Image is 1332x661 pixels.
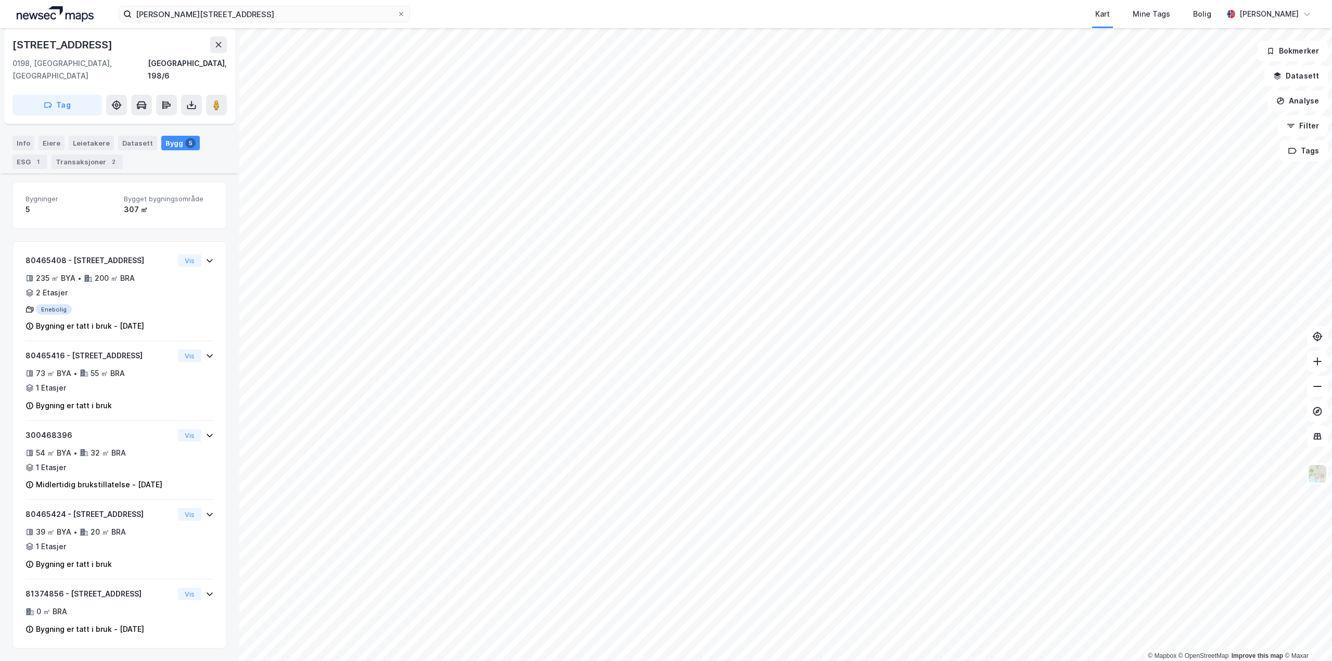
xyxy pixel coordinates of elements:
[69,136,114,150] div: Leietakere
[36,320,144,332] div: Bygning er tatt i bruk - [DATE]
[36,272,75,284] div: 235 ㎡ BYA
[12,154,47,169] div: ESG
[1232,652,1283,659] a: Improve this map
[78,274,82,282] div: •
[95,272,135,284] div: 200 ㎡ BRA
[36,558,112,571] div: Bygning er tatt i bruk
[108,157,119,167] div: 2
[124,195,214,203] span: Bygget bygningsområde
[73,369,78,378] div: •
[12,36,114,53] div: [STREET_ADDRESS]
[124,203,214,216] div: 307 ㎡
[25,195,116,203] span: Bygninger
[1258,41,1328,61] button: Bokmerker
[52,154,123,169] div: Transaksjoner
[178,349,201,362] button: Vis
[25,349,174,362] div: 80465416 - [STREET_ADDRESS]
[25,588,174,600] div: 81374856 - [STREET_ADDRESS]
[36,605,67,618] div: 0 ㎡ BRA
[36,382,66,394] div: 1 Etasjer
[36,526,71,538] div: 39 ㎡ BYA
[1148,652,1176,659] a: Mapbox
[178,429,201,442] button: Vis
[1279,140,1328,161] button: Tags
[36,623,144,636] div: Bygning er tatt i bruk - [DATE]
[1280,611,1332,661] iframe: Chat Widget
[132,6,397,22] input: Søk på adresse, matrikkel, gårdeiere, leietakere eller personer
[36,478,162,491] div: Midlertidig brukstillatelse - [DATE]
[33,157,43,167] div: 1
[73,528,78,536] div: •
[91,447,126,459] div: 32 ㎡ BRA
[39,136,65,150] div: Eiere
[36,399,112,412] div: Bygning er tatt i bruk
[118,136,157,150] div: Datasett
[91,367,125,380] div: 55 ㎡ BRA
[25,508,174,521] div: 80465424 - [STREET_ADDRESS]
[1264,66,1328,86] button: Datasett
[178,588,201,600] button: Vis
[148,57,227,82] div: [GEOGRAPHIC_DATA], 198/6
[25,429,174,442] div: 300468396
[36,287,68,299] div: 2 Etasjer
[1239,8,1299,20] div: [PERSON_NAME]
[12,57,148,82] div: 0198, [GEOGRAPHIC_DATA], [GEOGRAPHIC_DATA]
[25,254,174,267] div: 80465408 - [STREET_ADDRESS]
[91,526,126,538] div: 20 ㎡ BRA
[161,136,200,150] div: Bygg
[36,540,66,553] div: 1 Etasjer
[12,136,34,150] div: Info
[36,447,71,459] div: 54 ㎡ BYA
[1179,652,1229,659] a: OpenStreetMap
[17,6,94,22] img: logo.a4113a55bc3d86da70a041830d287a7e.svg
[25,203,116,216] div: 5
[73,449,78,457] div: •
[1133,8,1170,20] div: Mine Tags
[1267,90,1328,111] button: Analyse
[1193,8,1211,20] div: Bolig
[178,508,201,521] button: Vis
[1308,464,1327,484] img: Z
[12,95,102,115] button: Tag
[36,461,66,474] div: 1 Etasjer
[1095,8,1110,20] div: Kart
[36,367,71,380] div: 73 ㎡ BYA
[178,254,201,267] button: Vis
[1280,611,1332,661] div: Kontrollprogram for chat
[1278,115,1328,136] button: Filter
[185,138,196,148] div: 5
